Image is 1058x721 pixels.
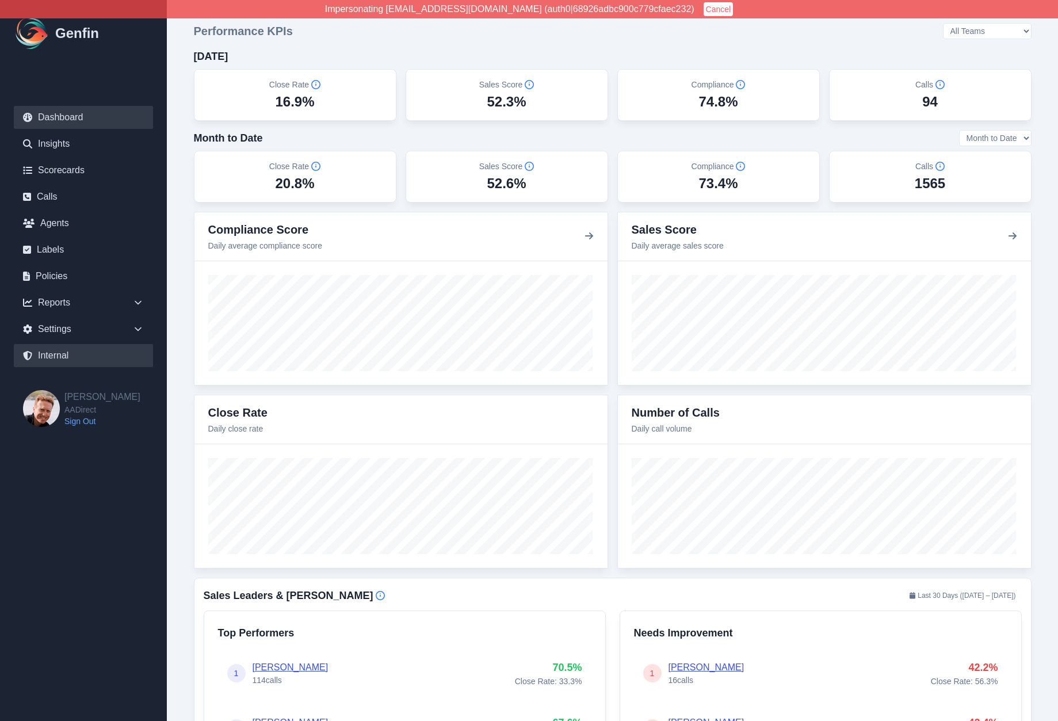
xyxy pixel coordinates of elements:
p: 16 calls [669,674,744,686]
p: Daily average sales score [632,240,724,251]
a: Calls [14,185,153,208]
h5: Compliance [692,79,746,90]
p: Daily call volume [632,423,720,434]
span: Last 30 Days ( [DATE] – [DATE] ) [904,589,1022,602]
h5: Sales Score [479,161,534,172]
span: Info [376,591,385,600]
p: Daily average compliance score [208,240,322,251]
a: Labels [14,238,153,261]
span: AADirect [64,404,140,415]
h5: Close Rate [269,161,320,172]
button: Cancel [704,2,734,16]
h5: Sales Score [479,79,534,90]
a: Dashboard [14,106,153,129]
h5: Close Rate [269,79,320,90]
div: 52.6% [487,174,526,193]
a: [PERSON_NAME] [253,662,329,672]
span: 1 [234,667,239,679]
a: Insights [14,132,153,155]
img: Logo [14,15,51,52]
div: 74.8% [698,93,738,111]
a: Sign Out [64,415,140,427]
div: 16.9% [275,93,314,111]
h4: Sales Leaders & [PERSON_NAME] [204,588,373,604]
div: Settings [14,318,153,341]
span: Info [525,80,534,89]
div: 20.8% [275,174,314,193]
h3: Close Rate [208,405,268,421]
div: Reports [14,291,153,314]
div: 1565 [915,174,945,193]
div: 73.4% [698,174,738,193]
h1: Genfin [55,24,99,43]
img: Brian Dunagan [23,390,60,427]
p: 42.2 % [931,659,998,676]
a: Agents [14,212,153,235]
p: 114 calls [253,674,329,686]
h4: Top Performers [218,625,591,641]
h4: Needs Improvement [634,625,1007,641]
h5: Calls [915,79,945,90]
span: Info [736,162,745,171]
a: [PERSON_NAME] [669,662,744,672]
span: Info [311,80,320,89]
span: 1 [650,667,655,679]
h3: Sales Score [632,222,724,238]
p: Close Rate: 33.3 % [515,676,582,687]
span: Info [736,80,745,89]
h5: Compliance [692,161,746,172]
div: 94 [922,93,938,111]
span: Info [935,80,945,89]
h4: [DATE] [194,48,228,64]
button: View details [585,230,594,243]
span: Info [311,162,320,171]
p: Daily close rate [208,423,268,434]
h3: Number of Calls [632,405,720,421]
h2: [PERSON_NAME] [64,390,140,404]
p: 70.5 % [515,659,582,676]
span: Info [525,162,534,171]
div: 52.3% [487,93,526,111]
a: Scorecards [14,159,153,182]
h4: Month to Date [194,130,263,146]
h3: Compliance Score [208,222,322,238]
a: Policies [14,265,153,288]
span: Info [935,162,945,171]
button: View details [1008,230,1017,243]
h5: Calls [915,161,945,172]
h3: Performance KPIs [194,23,293,39]
p: Close Rate: 56.3 % [931,676,998,687]
a: Internal [14,344,153,367]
